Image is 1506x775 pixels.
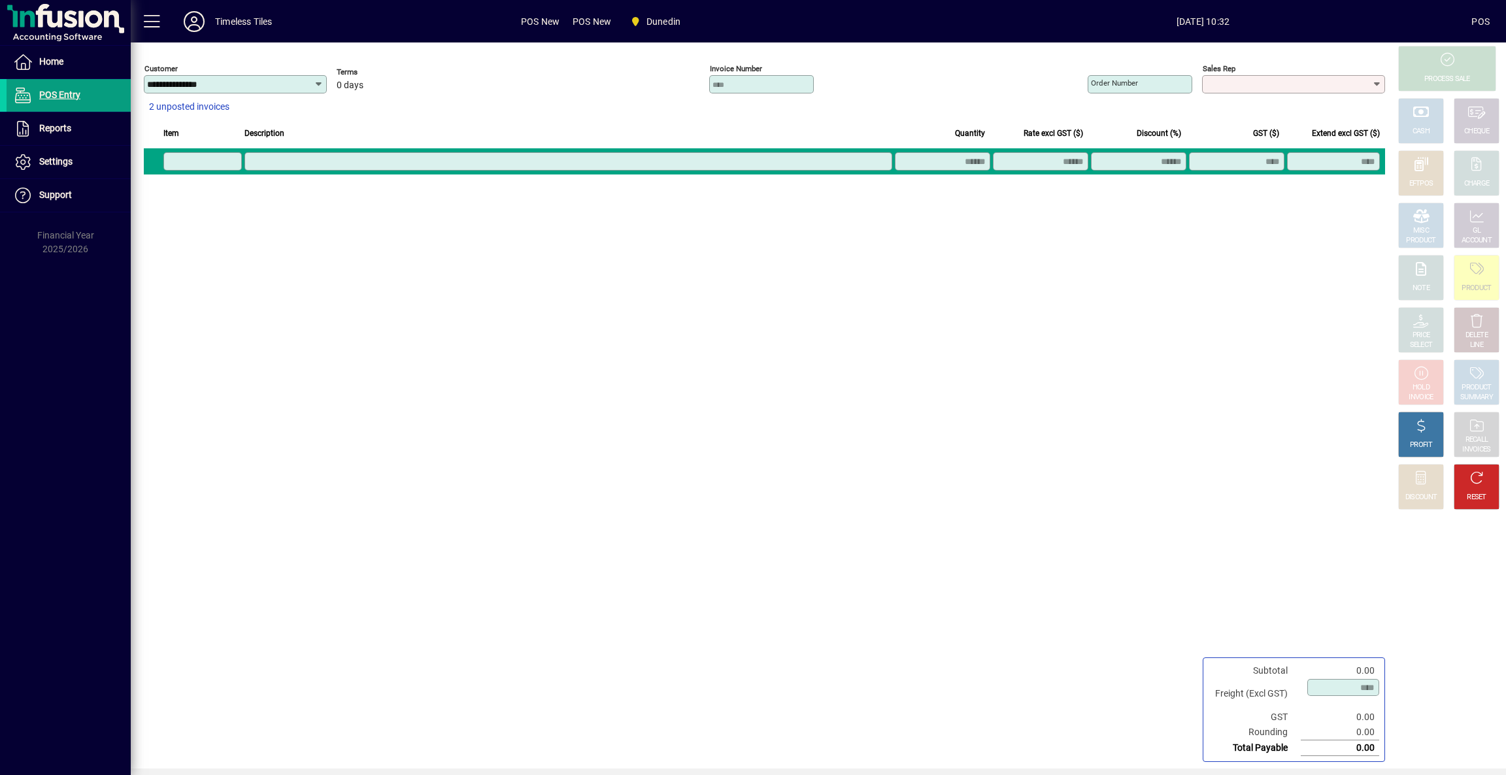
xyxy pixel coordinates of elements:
[1312,126,1380,140] span: Extend excl GST ($)
[1413,331,1430,340] div: PRICE
[1470,340,1483,350] div: LINE
[1405,493,1437,503] div: DISCOUNT
[1464,179,1490,189] div: CHARGE
[337,80,363,91] span: 0 days
[1465,331,1488,340] div: DELETE
[1462,284,1491,293] div: PRODUCT
[935,11,1472,32] span: [DATE] 10:32
[1209,678,1301,710] td: Freight (Excl GST)
[1413,226,1429,236] div: MISC
[7,46,131,78] a: Home
[1203,64,1235,73] mat-label: Sales rep
[39,156,73,167] span: Settings
[710,64,762,73] mat-label: Invoice number
[1413,127,1430,137] div: CASH
[1473,226,1481,236] div: GL
[1301,710,1379,725] td: 0.00
[1462,445,1490,455] div: INVOICES
[39,56,63,67] span: Home
[1413,284,1430,293] div: NOTE
[521,11,560,32] span: POS New
[1301,740,1379,756] td: 0.00
[1462,383,1491,393] div: PRODUCT
[1465,435,1488,445] div: RECALL
[7,146,131,178] a: Settings
[39,123,71,133] span: Reports
[144,64,178,73] mat-label: Customer
[149,100,229,114] span: 2 unposted invoices
[1301,725,1379,740] td: 0.00
[1462,236,1492,246] div: ACCOUNT
[215,11,272,32] div: Timeless Tiles
[1024,126,1083,140] span: Rate excl GST ($)
[337,68,415,76] span: Terms
[1464,127,1489,137] div: CHEQUE
[1409,179,1433,189] div: EFTPOS
[1471,11,1490,32] div: POS
[1424,74,1470,84] div: PROCESS SALE
[39,190,72,200] span: Support
[1301,663,1379,678] td: 0.00
[1209,740,1301,756] td: Total Payable
[1410,340,1433,350] div: SELECT
[624,10,686,33] span: Dunedin
[955,126,985,140] span: Quantity
[244,126,284,140] span: Description
[646,11,680,32] span: Dunedin
[1091,78,1138,88] mat-label: Order number
[1209,710,1301,725] td: GST
[1467,493,1486,503] div: RESET
[1413,383,1430,393] div: HOLD
[573,11,611,32] span: POS New
[1460,393,1493,403] div: SUMMARY
[144,95,235,119] button: 2 unposted invoices
[1209,663,1301,678] td: Subtotal
[7,112,131,145] a: Reports
[1406,236,1435,246] div: PRODUCT
[163,126,179,140] span: Item
[1409,393,1433,403] div: INVOICE
[1209,725,1301,740] td: Rounding
[173,10,215,33] button: Profile
[1137,126,1181,140] span: Discount (%)
[1410,440,1432,450] div: PROFIT
[39,90,80,100] span: POS Entry
[1253,126,1279,140] span: GST ($)
[7,179,131,212] a: Support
